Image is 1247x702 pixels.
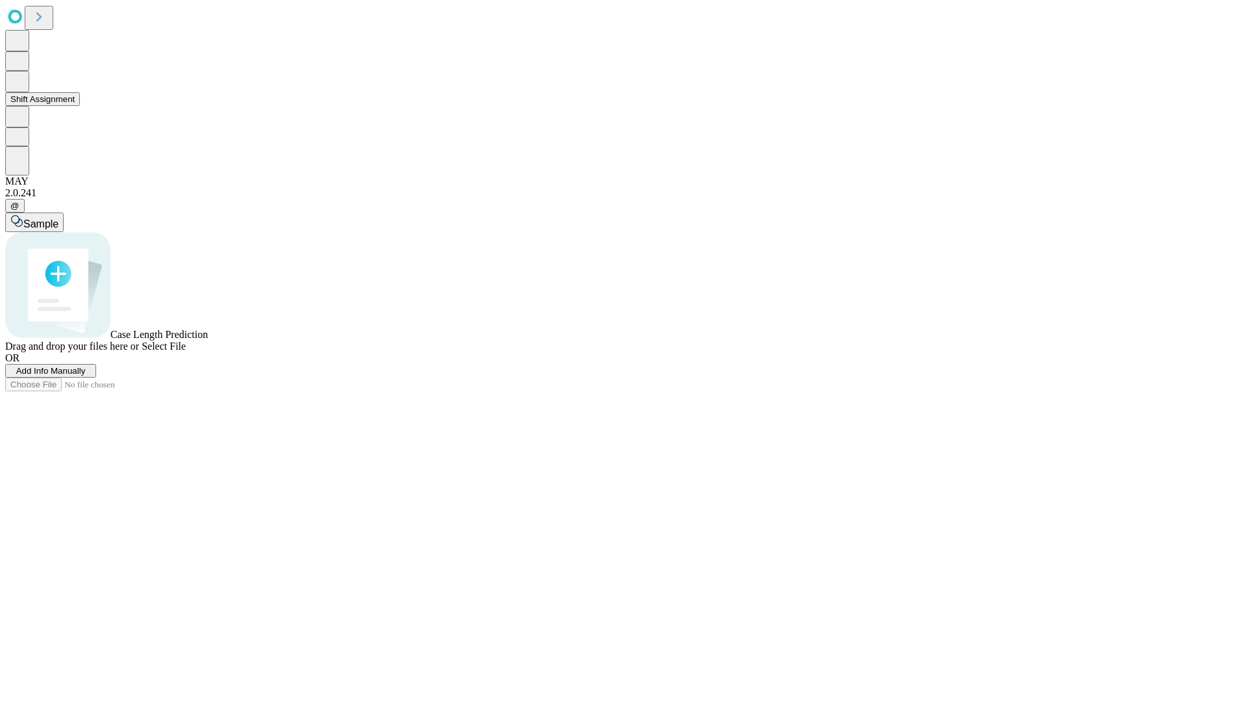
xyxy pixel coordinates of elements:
[5,175,1242,187] div: MAY
[5,364,96,378] button: Add Info Manually
[5,199,25,213] button: @
[5,341,139,352] span: Drag and drop your files here or
[10,201,19,211] span: @
[16,366,86,376] span: Add Info Manually
[5,187,1242,199] div: 2.0.241
[5,213,64,232] button: Sample
[142,341,186,352] span: Select File
[5,92,80,106] button: Shift Assignment
[23,218,58,229] span: Sample
[5,352,19,363] span: OR
[110,329,208,340] span: Case Length Prediction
